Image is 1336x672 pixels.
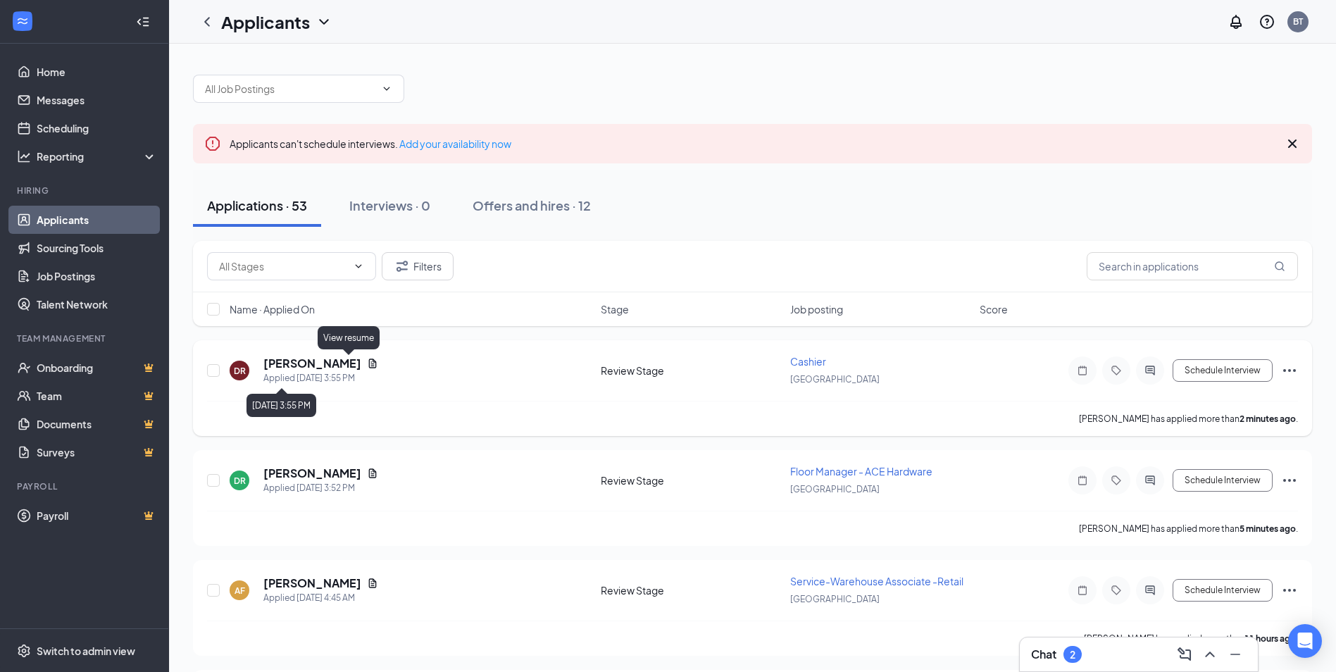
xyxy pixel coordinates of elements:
[221,10,310,34] h1: Applicants
[37,502,157,530] a: PayrollCrown
[37,206,157,234] a: Applicants
[263,591,378,605] div: Applied [DATE] 4:45 AM
[367,468,378,479] svg: Document
[1108,475,1125,486] svg: Tag
[263,371,378,385] div: Applied [DATE] 3:55 PM
[1108,365,1125,376] svg: Tag
[790,302,843,316] span: Job posting
[601,363,782,378] div: Review Stage
[790,465,932,478] span: Floor Manager - ACE Hardware
[349,197,430,214] div: Interviews · 0
[394,258,411,275] svg: Filter
[230,302,315,316] span: Name · Applied On
[1173,579,1273,602] button: Schedule Interview
[1281,362,1298,379] svg: Ellipses
[790,355,826,368] span: Cashier
[37,354,157,382] a: OnboardingCrown
[219,259,347,274] input: All Stages
[235,585,245,597] div: AF
[1281,472,1298,489] svg: Ellipses
[1173,469,1273,492] button: Schedule Interview
[1284,135,1301,152] svg: Cross
[37,58,157,86] a: Home
[367,578,378,589] svg: Document
[318,326,380,349] div: View resume
[382,252,454,280] button: Filter Filters
[790,594,880,604] span: [GEOGRAPHIC_DATA]
[1274,261,1285,272] svg: MagnifyingGlass
[37,234,157,262] a: Sourcing Tools
[1079,413,1298,425] p: [PERSON_NAME] has applied more than .
[1108,585,1125,596] svg: Tag
[37,262,157,290] a: Job Postings
[1173,643,1196,666] button: ComposeMessage
[601,473,782,487] div: Review Stage
[1240,523,1296,534] b: 5 minutes ago
[1142,585,1159,596] svg: ActiveChat
[263,481,378,495] div: Applied [DATE] 3:52 PM
[367,358,378,369] svg: Document
[37,290,157,318] a: Talent Network
[199,13,216,30] svg: ChevronLeft
[353,261,364,272] svg: ChevronDown
[980,302,1008,316] span: Score
[263,575,361,591] h5: [PERSON_NAME]
[263,356,361,371] h5: [PERSON_NAME]
[1281,582,1298,599] svg: Ellipses
[37,114,157,142] a: Scheduling
[1176,646,1193,663] svg: ComposeMessage
[1201,646,1218,663] svg: ChevronUp
[1084,633,1298,645] p: [PERSON_NAME] has applied more than .
[234,475,246,487] div: DR
[1070,649,1075,661] div: 2
[1079,523,1298,535] p: [PERSON_NAME] has applied more than .
[1173,359,1273,382] button: Schedule Interview
[601,583,782,597] div: Review Stage
[790,374,880,385] span: [GEOGRAPHIC_DATA]
[230,137,511,150] span: Applicants can't schedule interviews.
[17,149,31,163] svg: Analysis
[1293,15,1303,27] div: BT
[263,466,361,481] h5: [PERSON_NAME]
[246,394,316,417] div: [DATE] 3:55 PM
[1259,13,1275,30] svg: QuestionInfo
[1074,475,1091,486] svg: Note
[473,197,591,214] div: Offers and hires · 12
[399,137,511,150] a: Add your availability now
[15,14,30,28] svg: WorkstreamLogo
[37,644,135,658] div: Switch to admin view
[205,81,375,97] input: All Job Postings
[37,149,158,163] div: Reporting
[17,644,31,658] svg: Settings
[790,575,963,587] span: Service-Warehouse Associate -Retail
[1142,365,1159,376] svg: ActiveChat
[136,15,150,29] svg: Collapse
[1240,413,1296,424] b: 2 minutes ago
[1288,624,1322,658] div: Open Intercom Messenger
[601,302,629,316] span: Stage
[316,13,332,30] svg: ChevronDown
[790,484,880,494] span: [GEOGRAPHIC_DATA]
[1199,643,1221,666] button: ChevronUp
[1228,13,1244,30] svg: Notifications
[1227,646,1244,663] svg: Minimize
[1074,365,1091,376] svg: Note
[1142,475,1159,486] svg: ActiveChat
[17,185,154,197] div: Hiring
[381,83,392,94] svg: ChevronDown
[207,197,307,214] div: Applications · 53
[37,382,157,410] a: TeamCrown
[1224,643,1247,666] button: Minimize
[1087,252,1298,280] input: Search in applications
[37,86,157,114] a: Messages
[17,332,154,344] div: Team Management
[234,365,246,377] div: DR
[1244,633,1296,644] b: 11 hours ago
[204,135,221,152] svg: Error
[1031,647,1056,662] h3: Chat
[17,480,154,492] div: Payroll
[37,438,157,466] a: SurveysCrown
[37,410,157,438] a: DocumentsCrown
[1074,585,1091,596] svg: Note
